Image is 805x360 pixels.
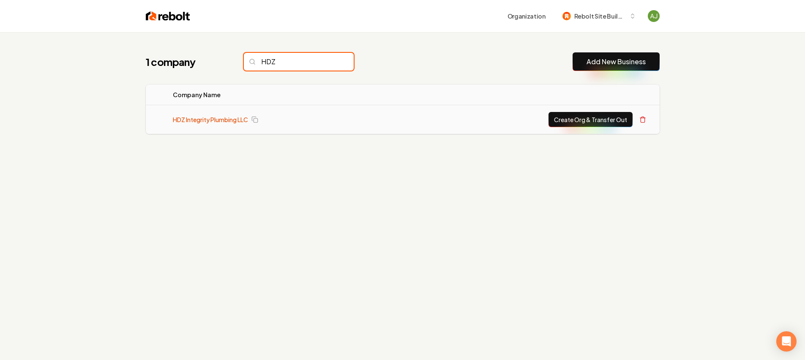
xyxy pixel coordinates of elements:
[244,53,354,71] input: Search...
[776,331,797,352] div: Open Intercom Messenger
[166,85,391,105] th: Company Name
[562,12,571,20] img: Rebolt Site Builder
[146,55,227,68] h1: 1 company
[548,112,633,127] button: Create Org & Transfer Out
[502,8,551,24] button: Organization
[648,10,660,22] img: AJ Nimeh
[574,12,626,21] span: Rebolt Site Builder
[173,115,248,124] a: HDZ Integrity Plumbing LLC
[573,52,660,71] button: Add New Business
[146,10,190,22] img: Rebolt Logo
[587,57,646,67] a: Add New Business
[648,10,660,22] button: Open user button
